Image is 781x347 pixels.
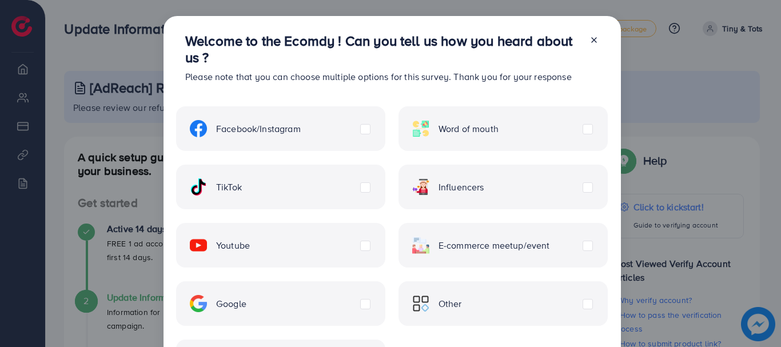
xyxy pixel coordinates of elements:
span: Youtube [216,239,250,252]
span: Other [439,297,462,310]
img: ic-influencers.a620ad43.svg [412,178,429,196]
img: ic-word-of-mouth.a439123d.svg [412,120,429,137]
p: Please note that you can choose multiple options for this survey. Thank you for your response [185,70,580,83]
img: ic-google.5bdd9b68.svg [190,295,207,312]
span: TikTok [216,181,242,194]
span: Google [216,297,246,310]
img: ic-other.99c3e012.svg [412,295,429,312]
span: Facebook/Instagram [216,122,301,135]
span: E-commerce meetup/event [439,239,550,252]
h3: Welcome to the Ecomdy ! Can you tell us how you heard about us ? [185,33,580,66]
img: ic-ecommerce.d1fa3848.svg [412,237,429,254]
img: ic-facebook.134605ef.svg [190,120,207,137]
img: ic-tiktok.4b20a09a.svg [190,178,207,196]
span: Word of mouth [439,122,499,135]
span: Influencers [439,181,484,194]
img: ic-youtube.715a0ca2.svg [190,237,207,254]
